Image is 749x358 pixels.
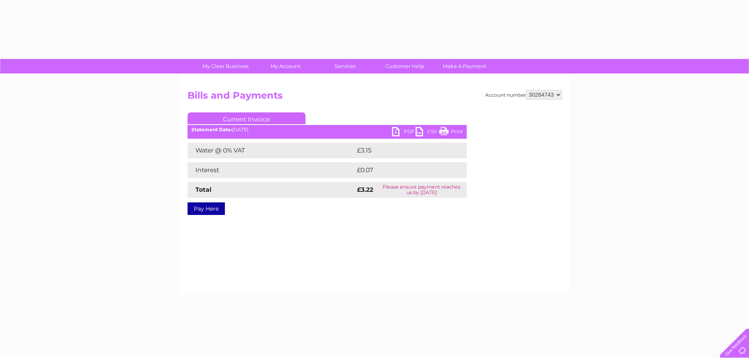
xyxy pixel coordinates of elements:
div: Account number [485,90,562,99]
a: Services [313,59,377,73]
b: Statement Date: [191,127,232,132]
strong: Total [195,186,212,193]
a: My Account [253,59,318,73]
a: Customer Help [372,59,437,73]
td: Water @ 0% VAT [188,143,355,158]
a: Current Invoice [188,112,305,124]
a: CSV [416,127,439,138]
a: Print [439,127,463,138]
td: £3.15 [355,143,447,158]
a: Pay Here [188,202,225,215]
td: £0.07 [355,162,448,178]
td: Interest [188,162,355,178]
h2: Bills and Payments [188,90,562,105]
a: My Clear Business [193,59,258,73]
div: [DATE] [188,127,467,132]
td: Please ensure payment reaches us by [DATE] [377,182,466,198]
a: PDF [392,127,416,138]
a: Make A Payment [432,59,497,73]
strong: £3.22 [357,186,373,193]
